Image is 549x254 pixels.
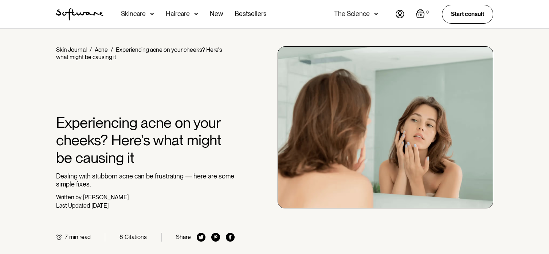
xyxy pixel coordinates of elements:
div: Haircare [166,10,190,18]
a: Acne [95,46,108,53]
a: home [56,8,103,20]
a: Open empty cart [416,9,430,19]
img: arrow down [150,10,154,18]
h1: Experiencing acne on your cheeks? Here's what might be causing it [56,114,235,166]
div: The Science [334,10,370,18]
div: / [111,46,113,53]
div: Written by [56,194,82,201]
img: Software Logo [56,8,103,20]
div: / [90,46,92,53]
img: twitter icon [197,233,205,242]
p: Dealing with stubborn acne can be frustrating — here are some simple fixes. [56,172,235,188]
div: 7 [65,234,68,240]
div: [PERSON_NAME] [83,194,129,201]
a: Start consult [442,5,493,23]
div: Share [176,234,191,240]
div: 8 [119,234,123,240]
div: Experiencing acne on your cheeks? Here's what might be causing it [56,46,222,61]
div: Skincare [121,10,146,18]
a: Skin Journal [56,46,87,53]
div: [DATE] [91,202,109,209]
img: pinterest icon [211,233,220,242]
div: Last Updated [56,202,90,209]
div: Citations [125,234,147,240]
div: 0 [425,9,430,16]
img: arrow down [194,10,198,18]
img: arrow down [374,10,378,18]
div: min read [69,234,91,240]
img: facebook icon [226,233,235,242]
